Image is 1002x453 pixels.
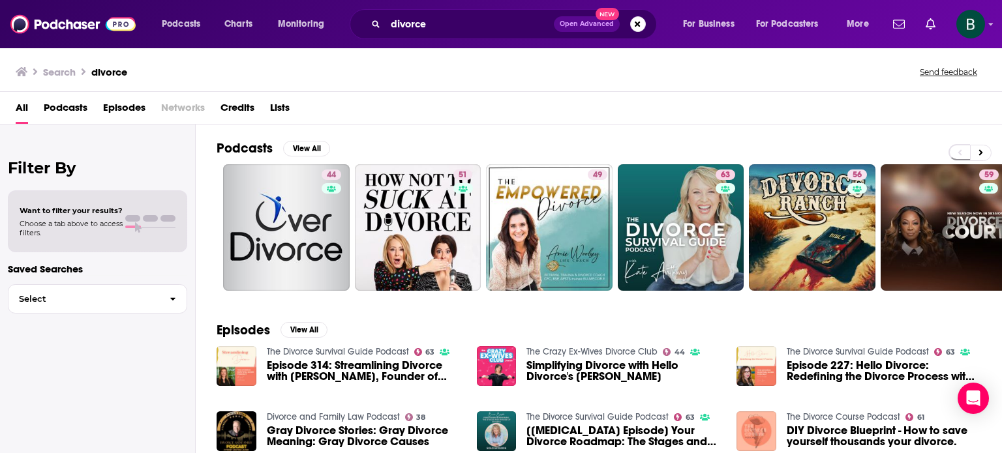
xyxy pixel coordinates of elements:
[958,383,989,414] div: Open Intercom Messenger
[979,169,999,180] a: 59
[905,413,924,421] a: 61
[355,164,481,291] a: 51
[91,66,127,78] h3: divorce
[956,10,985,38] button: Show profile menu
[283,141,330,156] button: View All
[787,425,981,447] a: DIY Divorce Blueprint - How to save yourself thousands your divorce.
[269,14,341,35] button: open menu
[486,164,613,291] a: 49
[8,284,187,314] button: Select
[526,411,669,422] a: The Divorce Survival Guide Podcast
[554,16,620,32] button: Open AdvancedNew
[217,140,330,156] a: PodcastsView All
[267,360,461,382] span: Episode 314: Streamlining Divorce with [PERSON_NAME], Founder of [DOMAIN_NAME]
[161,97,205,124] span: Networks
[44,97,87,124] a: Podcasts
[838,14,885,35] button: open menu
[526,360,721,382] a: Simplifying Divorce with Hello Divorce's Heather MacKenzie
[281,322,327,338] button: View All
[683,15,735,33] span: For Business
[405,413,426,421] a: 38
[8,263,187,275] p: Saved Searches
[526,425,721,447] a: [Encore Episode] Your Divorce Roadmap: The Stages and Phases of Divorce
[736,411,776,451] img: DIY Divorce Blueprint - How to save yourself thousands your divorce.
[663,348,685,356] a: 44
[453,169,472,180] a: 51
[278,15,324,33] span: Monitoring
[756,15,819,33] span: For Podcasters
[920,13,941,35] a: Show notifications dropdown
[477,411,517,451] img: [Encore Episode] Your Divorce Roadmap: The Stages and Phases of Divorce
[716,169,735,180] a: 63
[224,15,252,33] span: Charts
[217,411,256,451] a: Gray Divorce Stories: Gray Divorce Meaning: Gray Divorce Causes
[787,360,981,382] span: Episode 227: Hello Divorce: Redefining the Divorce Process with [PERSON_NAME]
[526,425,721,447] span: [[MEDICAL_DATA] Episode] Your Divorce Roadmap: The Stages and Phases of Divorce
[721,169,730,182] span: 63
[10,12,136,37] img: Podchaser - Follow, Share and Rate Podcasts
[327,169,336,182] span: 44
[686,415,695,420] span: 63
[618,164,744,291] a: 63
[322,169,341,180] a: 44
[787,411,900,422] a: The Divorce Course Podcast
[459,169,467,182] span: 51
[425,349,434,355] span: 63
[16,97,28,124] a: All
[216,14,260,35] a: Charts
[267,360,461,382] a: Episode 314: Streamlining Divorce with Liz Pharo, Founder of Divorce.com
[477,346,517,386] img: Simplifying Divorce with Hello Divorce's Heather MacKenzie
[847,15,869,33] span: More
[787,360,981,382] a: Episode 227: Hello Divorce: Redefining the Divorce Process with Erin Levine
[414,348,435,356] a: 63
[8,158,187,177] h2: Filter By
[267,425,461,447] a: Gray Divorce Stories: Gray Divorce Meaning: Gray Divorce Causes
[956,10,985,38] img: User Profile
[223,164,350,291] a: 44
[736,346,776,386] img: Episode 227: Hello Divorce: Redefining the Divorce Process with Erin Levine
[946,349,955,355] span: 63
[984,169,994,182] span: 59
[362,9,669,39] div: Search podcasts, credits, & more...
[270,97,290,124] a: Lists
[853,169,862,182] span: 56
[103,97,145,124] a: Episodes
[43,66,76,78] h3: Search
[588,169,607,180] a: 49
[217,322,327,338] a: EpisodesView All
[8,295,159,303] span: Select
[674,413,695,421] a: 63
[267,411,400,422] a: Divorce and Family Law Podcast
[416,415,425,420] span: 38
[386,14,554,35] input: Search podcasts, credits, & more...
[917,415,924,420] span: 61
[217,346,256,386] img: Episode 314: Streamlining Divorce with Liz Pharo, Founder of Divorce.com
[162,15,200,33] span: Podcasts
[596,8,619,20] span: New
[153,14,217,35] button: open menu
[220,97,254,124] a: Credits
[749,164,875,291] a: 56
[787,346,929,357] a: The Divorce Survival Guide Podcast
[916,66,981,78] button: Send feedback
[847,169,867,180] a: 56
[593,169,602,182] span: 49
[267,346,409,357] a: The Divorce Survival Guide Podcast
[675,349,685,355] span: 44
[20,206,123,215] span: Want to filter your results?
[674,14,751,35] button: open menu
[217,140,273,156] h2: Podcasts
